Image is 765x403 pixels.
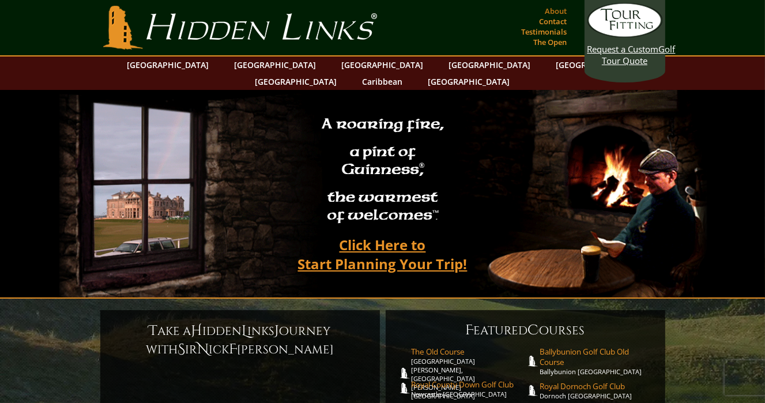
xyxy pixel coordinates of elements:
span: C [528,321,540,340]
a: [GEOGRAPHIC_DATA] [443,57,537,73]
a: Caribbean [357,73,409,90]
a: The Old Course[GEOGRAPHIC_DATA][PERSON_NAME], [GEOGRAPHIC_DATA][PERSON_NAME] [GEOGRAPHIC_DATA] [412,346,526,400]
a: Royal Dornoch Golf ClubDornoch [GEOGRAPHIC_DATA] [540,381,654,400]
span: N [197,340,209,359]
a: Testimonials [519,24,570,40]
span: S [178,340,185,359]
h2: A roaring fire, a pint of Guinness , the warmest of welcomes™. [314,110,451,231]
a: [GEOGRAPHIC_DATA] [551,57,644,73]
span: H [191,322,203,340]
a: [GEOGRAPHIC_DATA] [122,57,215,73]
a: The Open [531,34,570,50]
span: Royal Dornoch Golf Club [540,381,654,391]
h6: eatured ourses [397,321,654,340]
a: [GEOGRAPHIC_DATA] [423,73,516,90]
a: [GEOGRAPHIC_DATA] [336,57,429,73]
span: Royal County Down Golf Club [412,379,526,390]
span: Request a Custom [587,43,659,55]
a: Request a CustomGolf Tour Quote [587,3,662,66]
span: The Old Course [412,346,526,357]
span: T [149,322,158,340]
a: [GEOGRAPHIC_DATA] [229,57,322,73]
span: F [229,340,237,359]
a: Click Here toStart Planning Your Trip! [287,231,479,277]
span: L [242,322,248,340]
a: Contact [537,13,570,29]
h6: ake a idden inks ourney with ir ick [PERSON_NAME] [112,322,368,359]
a: About [542,3,570,19]
span: F [466,321,474,340]
a: [GEOGRAPHIC_DATA] [250,73,343,90]
a: Royal County Down Golf ClubNewcastle [GEOGRAPHIC_DATA] [412,379,526,398]
span: Ballybunion Golf Club Old Course [540,346,654,367]
span: J [275,322,280,340]
a: Ballybunion Golf Club Old CourseBallybunion [GEOGRAPHIC_DATA] [540,346,654,376]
